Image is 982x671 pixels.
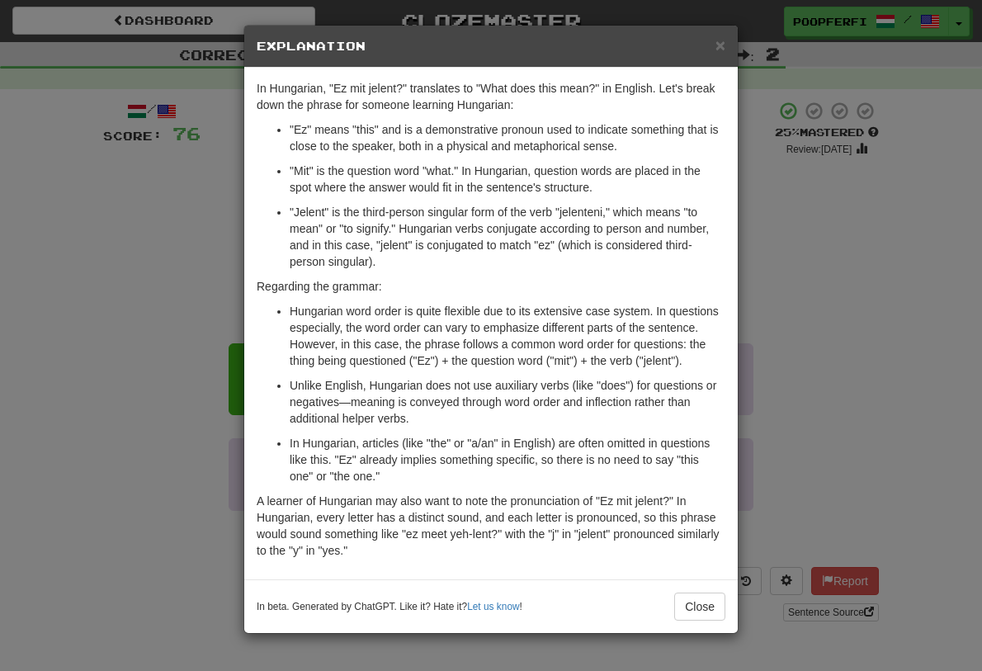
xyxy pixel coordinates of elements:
[467,601,519,612] a: Let us know
[257,493,725,559] p: A learner of Hungarian may also want to note the pronunciation of "Ez mit jelent?" In Hungarian, ...
[290,435,725,484] p: In Hungarian, articles (like "the" or "a/an" in English) are often omitted in questions like this...
[257,80,725,113] p: In Hungarian, "Ez mit jelent?" translates to "What does this mean?" in English. Let's break down ...
[257,278,725,295] p: Regarding the grammar:
[674,593,725,621] button: Close
[715,35,725,54] span: ×
[290,204,725,270] p: "Jelent" is the third-person singular form of the verb "jelenteni," which means "to mean" or "to ...
[290,377,725,427] p: Unlike English, Hungarian does not use auxiliary verbs (like "does") for questions or negatives—m...
[257,600,522,614] small: In beta. Generated by ChatGPT. Like it? Hate it? !
[290,163,725,196] p: "Mit" is the question word "what." In Hungarian, question words are placed in the spot where the ...
[257,38,725,54] h5: Explanation
[290,121,725,154] p: "Ez" means "this" and is a demonstrative pronoun used to indicate something that is close to the ...
[290,303,725,369] p: Hungarian word order is quite flexible due to its extensive case system. In questions especially,...
[715,36,725,54] button: Close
